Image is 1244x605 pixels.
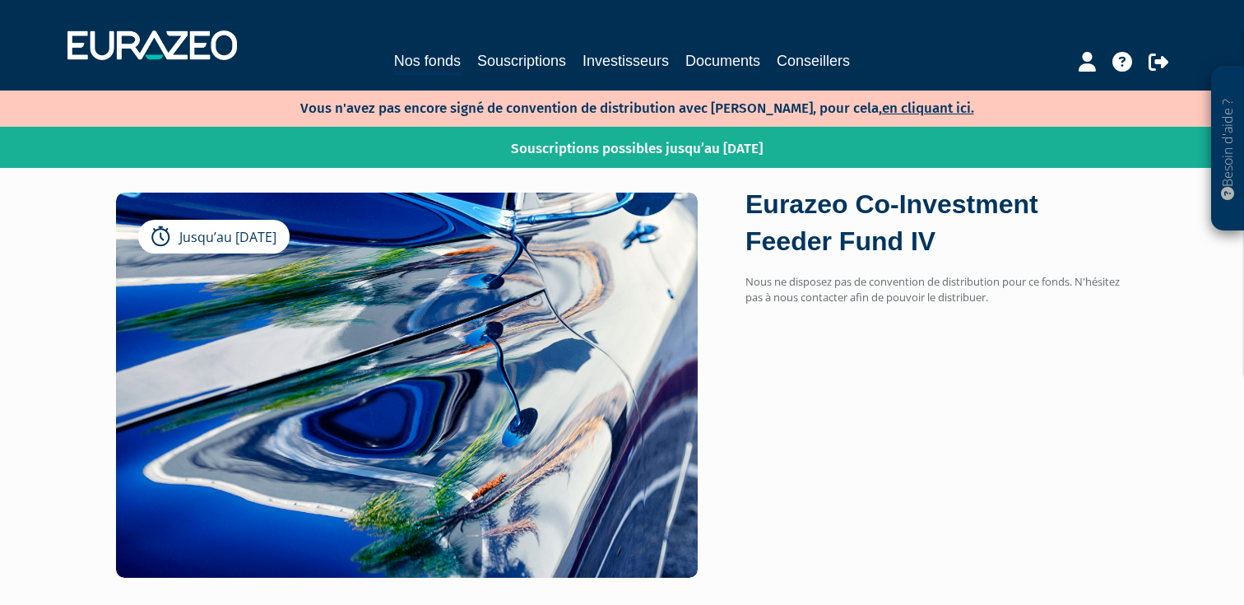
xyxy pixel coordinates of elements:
p: Souscriptions possibles jusqu’au [DATE] [463,131,763,159]
p: Vous n'avez pas encore signé de convention de distribution avec [PERSON_NAME], pour cela, [253,95,974,119]
p: Besoin d'aide ? [1218,75,1237,223]
a: Nos fonds [394,49,461,75]
img: 1732889491-logotype_eurazeo_blanc_rvb.png [67,30,237,60]
a: Investisseurs [583,49,669,72]
a: Conseillers [777,49,850,72]
div: Eurazeo Co-Investment Feeder Fund IV [745,186,1128,261]
img: Eurazeo Co-Investment Feeder Fund IV [116,193,698,578]
div: Jusqu’au [DATE] [138,220,290,254]
a: Documents [685,49,760,72]
a: en cliquant ici. [882,100,974,117]
a: Souscriptions [477,49,566,72]
form: Nous ne disposez pas de convention de distribution pour ce fonds. N'hésitez pas à nous contacter ... [745,186,1128,305]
